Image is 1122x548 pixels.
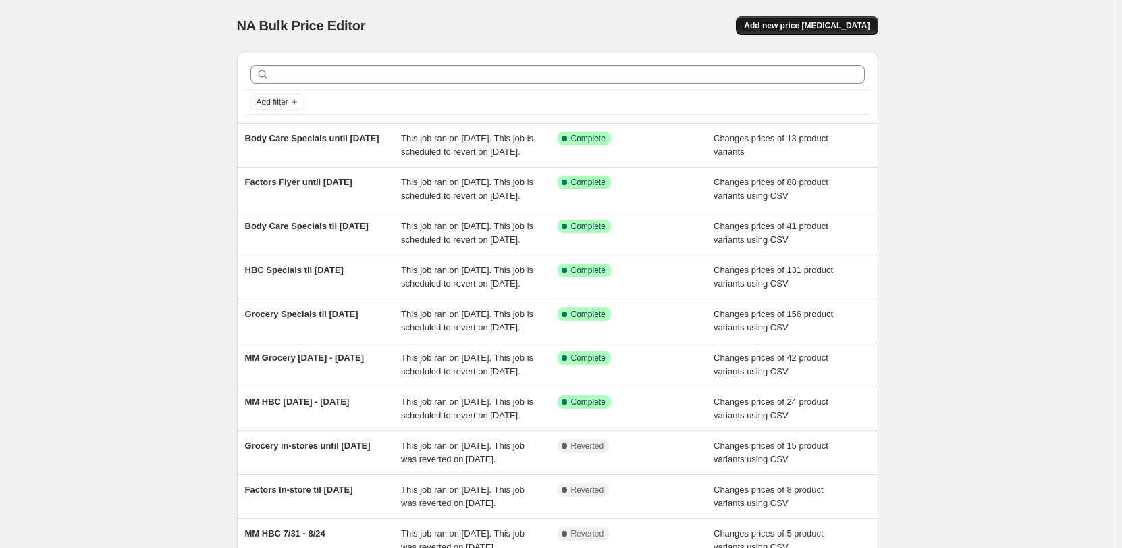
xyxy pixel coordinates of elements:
[257,97,288,107] span: Add filter
[714,133,828,157] span: Changes prices of 13 product variants
[714,265,833,289] span: Changes prices of 131 product variants using CSV
[571,221,606,232] span: Complete
[571,265,606,276] span: Complete
[250,94,304,110] button: Add filter
[571,353,606,364] span: Complete
[245,133,379,143] span: Body Care Specials until [DATE]
[401,441,525,464] span: This job ran on [DATE]. This job was reverted on [DATE].
[401,353,533,376] span: This job ran on [DATE]. This job is scheduled to revert on [DATE].
[571,133,606,144] span: Complete
[245,397,350,407] span: MM HBC [DATE] - [DATE]
[245,353,364,363] span: MM Grocery [DATE] - [DATE]
[245,309,358,319] span: Grocery Specials til [DATE]
[571,309,606,320] span: Complete
[571,441,604,451] span: Reverted
[714,353,828,376] span: Changes prices of 42 product variants using CSV
[571,397,606,407] span: Complete
[401,309,533,332] span: This job ran on [DATE]. This job is scheduled to revert on [DATE].
[245,221,369,231] span: Body Care Specials til [DATE]
[714,177,828,201] span: Changes prices of 88 product variants using CSV
[714,309,833,332] span: Changes prices of 156 product variants using CSV
[714,221,828,245] span: Changes prices of 41 product variants using CSV
[744,20,870,31] span: Add new price [MEDICAL_DATA]
[714,397,828,420] span: Changes prices of 24 product variants using CSV
[245,177,352,187] span: Factors Flyer until [DATE]
[401,265,533,289] span: This job ran on [DATE]. This job is scheduled to revert on [DATE].
[401,133,533,157] span: This job ran on [DATE]. This job is scheduled to revert on [DATE].
[401,177,533,201] span: This job ran on [DATE]. This job is scheduled to revert on [DATE].
[571,528,604,539] span: Reverted
[401,397,533,420] span: This job ran on [DATE]. This job is scheduled to revert on [DATE].
[571,177,606,188] span: Complete
[401,484,525,508] span: This job ran on [DATE]. This job was reverted on [DATE].
[571,484,604,495] span: Reverted
[714,441,828,464] span: Changes prices of 15 product variants using CSV
[736,16,878,35] button: Add new price [MEDICAL_DATA]
[714,484,824,508] span: Changes prices of 8 product variants using CSV
[245,265,344,275] span: HBC Specials til [DATE]
[245,484,353,495] span: Factors In-store til [DATE]
[401,221,533,245] span: This job ran on [DATE]. This job is scheduled to revert on [DATE].
[245,528,325,539] span: MM HBC 7/31 - 8/24
[245,441,371,451] span: Grocery in-stores until [DATE]
[237,18,366,33] span: NA Bulk Price Editor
